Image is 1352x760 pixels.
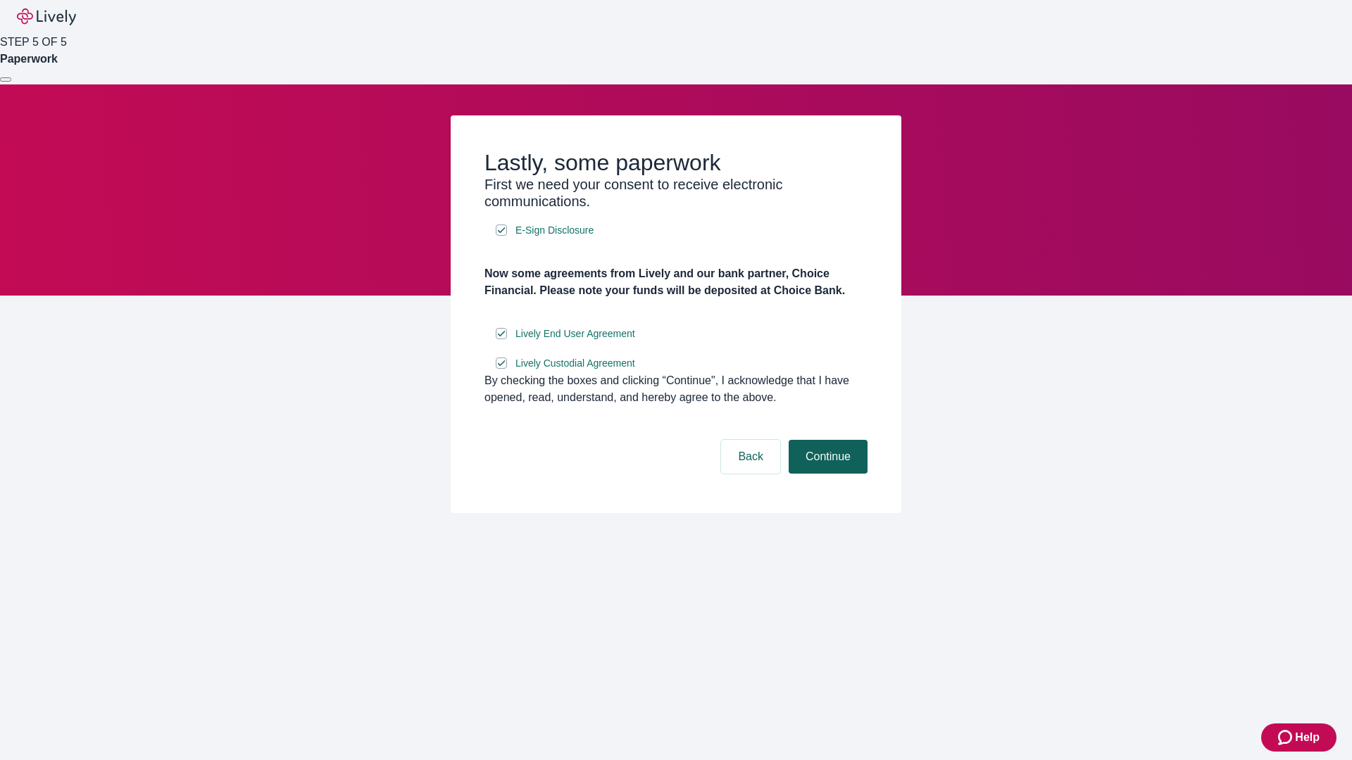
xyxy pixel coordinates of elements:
span: Help [1295,729,1320,746]
button: Back [721,440,780,474]
img: Lively [17,8,76,25]
h2: Lastly, some paperwork [484,149,868,176]
h3: First we need your consent to receive electronic communications. [484,176,868,210]
div: By checking the boxes and clicking “Continue", I acknowledge that I have opened, read, understand... [484,372,868,406]
span: Lively End User Agreement [515,327,635,341]
h4: Now some agreements from Lively and our bank partner, Choice Financial. Please note your funds wi... [484,265,868,299]
a: e-sign disclosure document [513,355,638,372]
a: e-sign disclosure document [513,222,596,239]
span: Lively Custodial Agreement [515,356,635,371]
button: Zendesk support iconHelp [1261,723,1337,752]
svg: Zendesk support icon [1278,729,1295,746]
span: E-Sign Disclosure [515,223,594,238]
a: e-sign disclosure document [513,325,638,343]
button: Continue [789,440,868,474]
